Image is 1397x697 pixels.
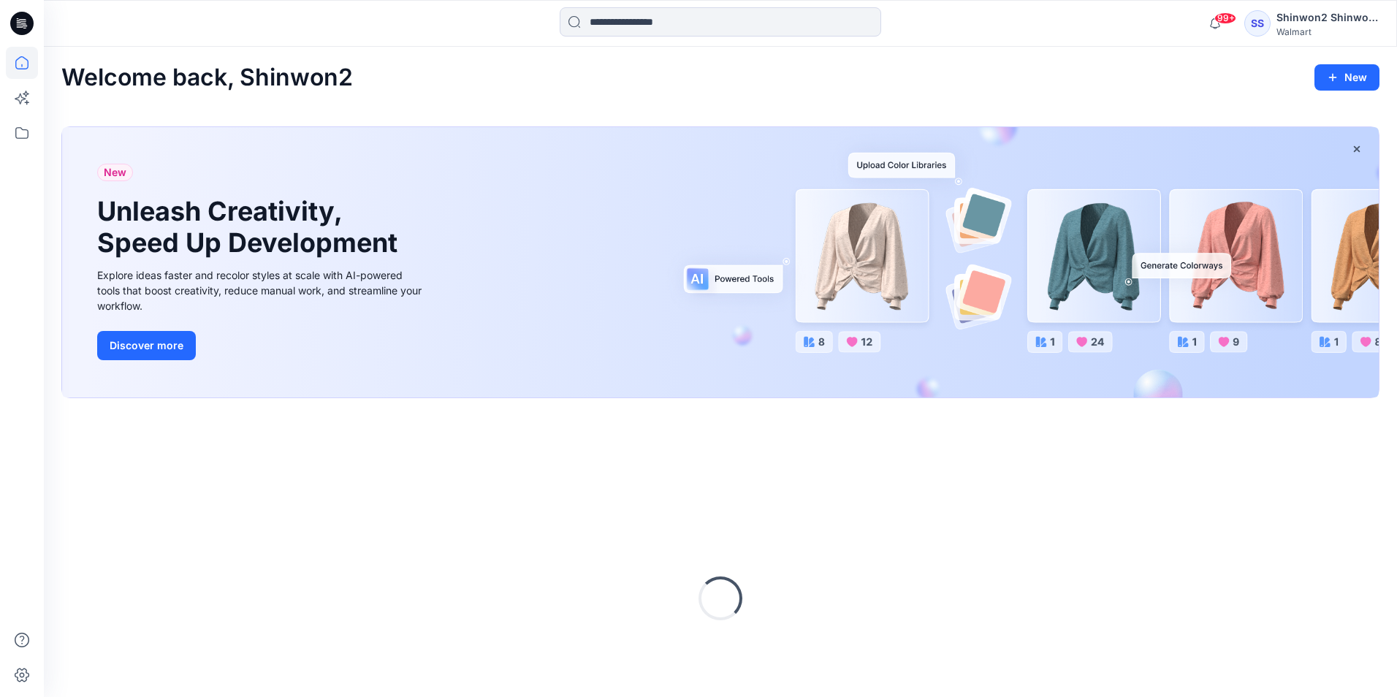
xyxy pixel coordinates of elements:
[97,267,426,313] div: Explore ideas faster and recolor styles at scale with AI-powered tools that boost creativity, red...
[97,331,426,360] a: Discover more
[1214,12,1236,24] span: 99+
[97,196,404,259] h1: Unleash Creativity, Speed Up Development
[104,164,126,181] span: New
[1276,9,1379,26] div: Shinwon2 Shinwon2
[1276,26,1379,37] div: Walmart
[61,64,353,91] h2: Welcome back, Shinwon2
[1314,64,1379,91] button: New
[97,331,196,360] button: Discover more
[1244,10,1271,37] div: SS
